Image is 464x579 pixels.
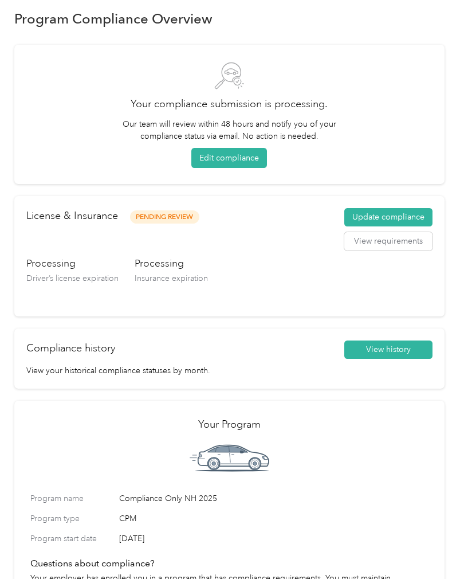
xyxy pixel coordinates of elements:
[30,533,115,545] label: Program start date
[119,533,428,545] span: [DATE]
[26,208,118,224] h2: License & Insurance
[344,232,432,251] button: View requirements
[344,341,432,359] button: View history
[26,256,119,271] h3: Processing
[135,256,208,271] h3: Processing
[119,513,428,525] span: CPM
[26,273,119,283] span: Driver’s license expiration
[30,513,115,525] label: Program type
[119,492,428,504] span: Compliance Only NH 2025
[135,273,208,283] span: Insurance expiration
[117,118,341,142] p: Our team will review within 48 hours and notify you of your compliance status via email. No actio...
[26,365,432,377] p: View your historical compliance statuses by month.
[30,492,115,504] label: Program name
[130,210,199,224] span: Pending Review
[344,208,432,226] button: Update compliance
[400,515,464,579] iframe: Everlance-gr Chat Button Frame
[14,13,213,25] h1: Program Compliance Overview
[30,417,428,432] h2: Your Program
[30,557,428,570] h4: Questions about compliance?
[191,148,267,168] button: Edit compliance
[30,96,428,112] h2: Your compliance submission is processing.
[26,341,115,356] h2: Compliance history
